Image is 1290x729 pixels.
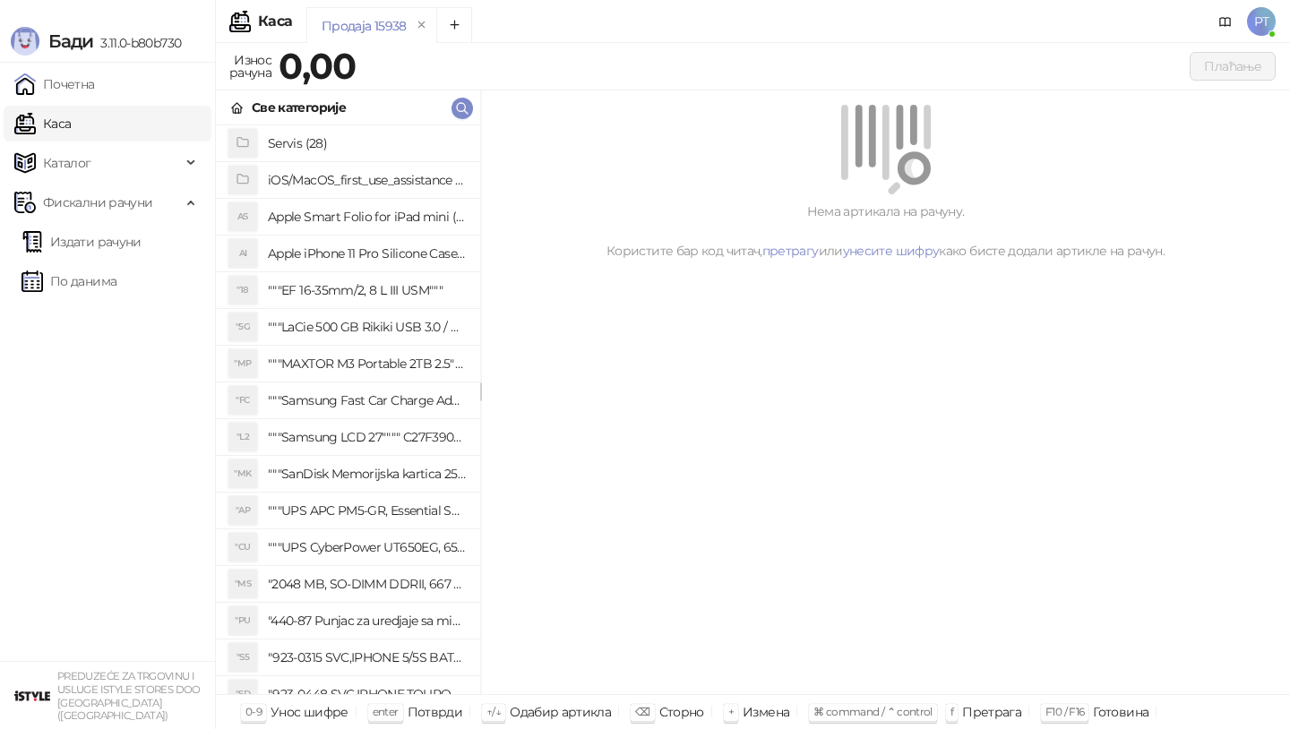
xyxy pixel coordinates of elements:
[216,125,480,694] div: grid
[268,313,466,341] h4: """LaCie 500 GB Rikiki USB 3.0 / Ultra Compact & Resistant aluminum / USB 3.0 / 2.5"""""""
[279,44,356,88] strong: 0,00
[228,349,257,378] div: "MP
[268,202,466,231] h4: Apple Smart Folio for iPad mini (A17 Pro) - Sage
[228,423,257,451] div: "L2
[268,166,466,194] h4: iOS/MacOS_first_use_assistance (4)
[268,680,466,708] h4: "923-0448 SVC,IPHONE,TOURQUE DRIVER KIT .65KGF- CM Šrafciger "
[1247,7,1276,36] span: PT
[228,202,257,231] div: AS
[271,700,348,724] div: Унос шифре
[43,145,91,181] span: Каталог
[843,243,940,259] a: унесите шифру
[268,276,466,304] h4: """EF 16-35mm/2, 8 L III USM"""
[503,202,1268,261] div: Нема артикала на рачуну. Користите бар код читач, или како бисте додали артикле на рачун.
[1045,705,1084,718] span: F10 / F16
[14,66,95,102] a: Почетна
[268,349,466,378] h4: """MAXTOR M3 Portable 2TB 2.5"""" crni eksterni hard disk HX-M201TCB/GM"""
[14,106,71,142] a: Каса
[252,98,346,117] div: Све категорије
[228,533,257,562] div: "CU
[268,570,466,598] h4: "2048 MB, SO-DIMM DDRII, 667 MHz, Napajanje 1,8 0,1 V, Latencija CL5"
[57,670,201,722] small: PREDUZEĆE ZA TRGOVINU I USLUGE ISTYLE STORES DOO [GEOGRAPHIC_DATA] ([GEOGRAPHIC_DATA])
[436,7,472,43] button: Add tab
[962,700,1021,724] div: Претрага
[268,129,466,158] h4: Servis (28)
[93,35,181,51] span: 3.11.0-b80b730
[228,606,257,635] div: "PU
[11,27,39,56] img: Logo
[410,18,434,33] button: remove
[228,386,257,415] div: "FC
[268,496,466,525] h4: """UPS APC PM5-GR, Essential Surge Arrest,5 utic_nica"""
[21,263,116,299] a: По данима
[728,705,734,718] span: +
[228,680,257,708] div: "SD
[268,606,466,635] h4: "440-87 Punjac za uredjaje sa micro USB portom 4/1, Stand."
[43,184,152,220] span: Фискални рачуни
[659,700,704,724] div: Сторно
[21,224,142,260] a: Издати рачуни
[1211,7,1240,36] a: Документација
[228,239,257,268] div: AI
[268,239,466,268] h4: Apple iPhone 11 Pro Silicone Case - Black
[762,243,819,259] a: претрагу
[1190,52,1276,81] button: Плаћање
[14,678,50,714] img: 64x64-companyLogo-77b92cf4-9946-4f36-9751-bf7bb5fd2c7d.png
[322,16,407,36] div: Продаја 15938
[268,533,466,562] h4: """UPS CyberPower UT650EG, 650VA/360W , line-int., s_uko, desktop"""
[228,570,257,598] div: "MS
[1093,700,1148,724] div: Готовина
[245,705,262,718] span: 0-9
[408,700,463,724] div: Потврди
[268,643,466,672] h4: "923-0315 SVC,IPHONE 5/5S BATTERY REMOVAL TRAY Držač za iPhone sa kojim se otvara display
[226,48,275,84] div: Износ рачуна
[258,14,292,29] div: Каса
[635,705,649,718] span: ⌫
[743,700,789,724] div: Измена
[228,459,257,488] div: "MK
[48,30,93,52] span: Бади
[813,705,933,718] span: ⌘ command / ⌃ control
[510,700,611,724] div: Одабир артикла
[268,423,466,451] h4: """Samsung LCD 27"""" C27F390FHUXEN"""
[228,313,257,341] div: "5G
[950,705,953,718] span: f
[268,386,466,415] h4: """Samsung Fast Car Charge Adapter, brzi auto punja_, boja crna"""
[228,276,257,304] div: "18
[268,459,466,488] h4: """SanDisk Memorijska kartica 256GB microSDXC sa SD adapterom SDSQXA1-256G-GN6MA - Extreme PLUS, ...
[486,705,501,718] span: ↑/↓
[373,705,399,718] span: enter
[228,496,257,525] div: "AP
[228,643,257,672] div: "S5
